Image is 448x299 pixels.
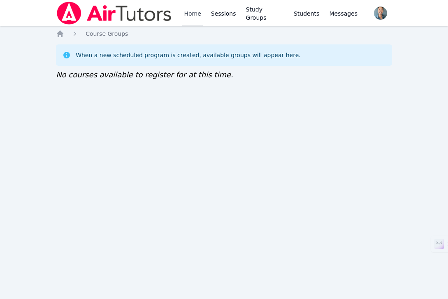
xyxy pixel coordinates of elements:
[56,70,233,79] span: No courses available to register for at this time.
[76,51,301,59] div: When a new scheduled program is created, available groups will appear here.
[329,9,357,18] span: Messages
[56,2,172,25] img: Air Tutors
[86,30,128,38] a: Course Groups
[86,30,128,37] span: Course Groups
[56,30,392,38] nav: Breadcrumb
